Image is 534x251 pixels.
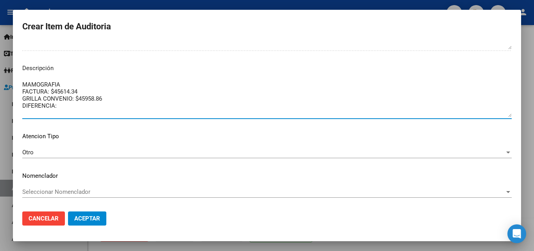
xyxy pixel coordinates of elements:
[29,215,59,222] span: Cancelar
[68,211,106,226] button: Aceptar
[22,188,505,195] span: Seleccionar Nomenclador
[22,19,512,34] h2: Crear Item de Auditoria
[22,211,65,226] button: Cancelar
[22,132,512,141] p: Atencion Tipo
[22,172,512,181] p: Nomenclador
[507,224,526,243] div: Open Intercom Messenger
[22,64,512,73] p: Descripción
[74,215,100,222] span: Aceptar
[22,149,34,156] span: Otro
